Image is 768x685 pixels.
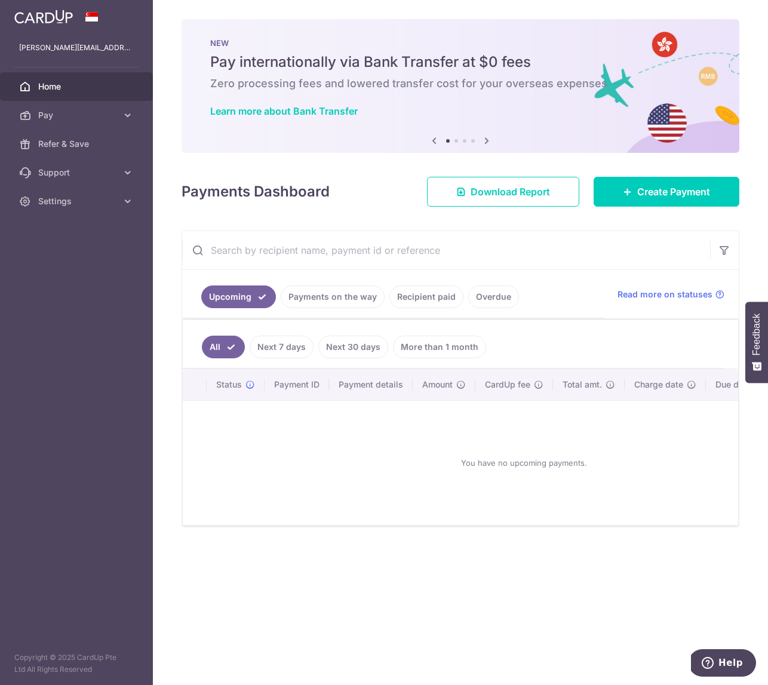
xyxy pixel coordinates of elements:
img: CardUp [14,10,73,24]
a: Payments on the way [281,285,385,308]
span: Total amt. [563,379,602,391]
a: Overdue [468,285,519,308]
a: Learn more about Bank Transfer [210,105,358,117]
span: Create Payment [637,185,710,199]
span: Pay [38,109,117,121]
a: More than 1 month [393,336,486,358]
input: Search by recipient name, payment id or reference [182,231,710,269]
span: CardUp fee [485,379,530,391]
span: Settings [38,195,117,207]
a: Create Payment [594,177,739,207]
th: Payment ID [265,369,329,400]
button: Feedback - Show survey [745,302,768,383]
a: All [202,336,245,358]
a: Upcoming [201,285,276,308]
span: Charge date [634,379,683,391]
a: Next 7 days [250,336,314,358]
span: Status [216,379,242,391]
span: Due date [715,379,751,391]
th: Payment details [329,369,413,400]
p: NEW [210,38,711,48]
h5: Pay internationally via Bank Transfer at $0 fees [210,53,711,72]
iframe: Opens a widget where you can find more information [691,649,756,679]
a: Read more on statuses [618,288,724,300]
span: Refer & Save [38,138,117,150]
span: Support [38,167,117,179]
a: Download Report [427,177,579,207]
span: Amount [422,379,453,391]
span: Download Report [471,185,550,199]
img: Bank transfer banner [182,19,739,153]
span: Home [38,81,117,93]
span: Feedback [751,314,762,355]
h4: Payments Dashboard [182,181,330,202]
a: Next 30 days [318,336,388,358]
h6: Zero processing fees and lowered transfer cost for your overseas expenses [210,76,711,91]
a: Recipient paid [389,285,463,308]
p: [PERSON_NAME][EMAIL_ADDRESS][PERSON_NAME][DOMAIN_NAME] [19,42,134,54]
span: Read more on statuses [618,288,712,300]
